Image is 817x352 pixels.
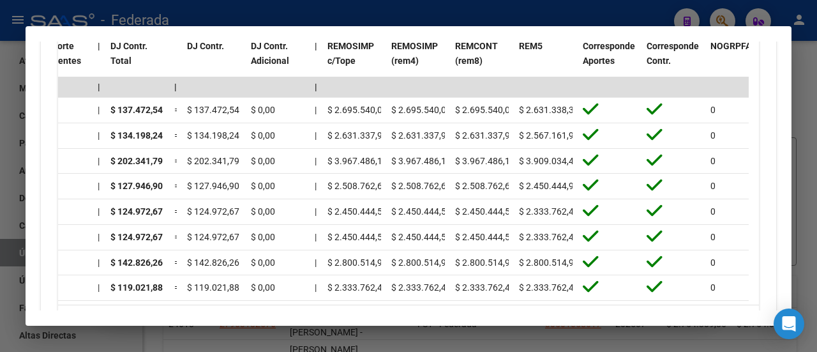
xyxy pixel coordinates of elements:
[174,181,179,191] span: =
[315,282,317,293] span: |
[174,82,177,92] span: |
[315,156,317,166] span: |
[455,156,515,166] span: $ 3.967.486,12
[251,41,289,66] span: DJ Contr. Adicional
[391,232,451,242] span: $ 2.450.444,54
[174,206,179,217] span: =
[710,130,716,141] span: 0
[98,41,100,51] span: |
[98,232,100,242] span: |
[174,232,179,242] span: =
[327,105,387,115] span: $ 2.695.540,03
[174,105,179,115] span: =
[710,282,716,293] span: 0
[391,257,451,268] span: $ 2.800.514,93
[98,82,100,92] span: |
[450,33,514,89] datatable-header-cell: REMCONT (rem8)
[455,232,515,242] span: $ 2.450.444,54
[315,41,317,51] span: |
[110,105,163,115] span: $ 137.472,54
[187,41,224,51] span: DJ Contr.
[455,181,515,191] span: $ 2.508.762,68
[583,41,635,66] span: Corresponde Aportes
[578,33,641,89] datatable-header-cell: Corresponde Aportes
[315,181,317,191] span: |
[322,33,386,89] datatable-header-cell: REMOSIMP c/Tope
[110,130,163,141] span: $ 134.198,24
[519,105,579,115] span: $ 2.631.338,32
[705,33,756,89] datatable-header-cell: NOGRPFAM
[315,232,317,242] span: |
[251,181,275,191] span: $ 0,00
[110,257,163,268] span: $ 142.826,26
[98,181,100,191] span: |
[327,232,387,242] span: $ 2.450.444,54
[315,105,317,115] span: |
[774,309,804,339] div: Open Intercom Messenger
[110,181,163,191] span: $ 127.946,90
[391,130,451,141] span: $ 2.631.337,98
[187,282,239,293] span: $ 119.021,88
[327,206,387,217] span: $ 2.450.444,54
[391,41,438,66] span: REMOSIMP (rem4)
[391,181,451,191] span: $ 2.508.762,68
[519,206,579,217] span: $ 2.333.762,44
[386,33,450,89] datatable-header-cell: REMOSIMP (rem4)
[110,282,163,293] span: $ 119.021,88
[327,156,387,166] span: $ 3.967.486,12
[710,206,716,217] span: 0
[174,156,179,166] span: =
[710,105,716,115] span: 0
[251,232,275,242] span: $ 0,00
[327,130,387,141] span: $ 2.631.337,98
[391,156,451,166] span: $ 3.967.486,12
[710,181,716,191] span: 0
[174,282,179,293] span: =
[174,257,179,268] span: =
[187,206,239,217] span: $ 124.972,67
[519,41,543,51] span: REM5
[391,206,451,217] span: $ 2.450.444,54
[391,282,451,293] span: $ 2.333.762,44
[514,33,578,89] datatable-header-cell: REM5
[251,156,275,166] span: $ 0,00
[327,257,387,268] span: $ 2.800.514,93
[519,282,579,293] span: $ 2.333.762,44
[455,282,515,293] span: $ 2.333.762,44
[251,105,275,115] span: $ 0,00
[710,156,716,166] span: 0
[455,206,515,217] span: $ 2.450.444,54
[251,282,275,293] span: $ 0,00
[98,282,100,293] span: |
[647,41,699,66] span: Corresponde Contr.
[174,130,179,141] span: =
[519,232,579,242] span: $ 2.333.762,44
[110,232,163,242] span: $ 124.972,67
[327,282,387,293] span: $ 2.333.762,44
[187,257,239,268] span: $ 142.826,26
[519,130,579,141] span: $ 2.567.161,94
[98,206,100,217] span: |
[641,33,705,89] datatable-header-cell: Corresponde Contr.
[251,257,275,268] span: $ 0,00
[519,181,579,191] span: $ 2.450.444,96
[110,156,163,166] span: $ 202.341,79
[187,156,239,166] span: $ 202.341,79
[315,257,317,268] span: |
[710,257,716,268] span: 0
[105,33,169,89] datatable-header-cell: DJ Contr. Total
[98,257,100,268] span: |
[98,130,100,141] span: |
[455,105,515,115] span: $ 2.695.540,03
[187,232,239,242] span: $ 124.972,67
[327,41,374,66] span: REMOSIMP c/Tope
[310,33,322,89] datatable-header-cell: |
[315,130,317,141] span: |
[327,181,387,191] span: $ 2.508.762,68
[182,33,246,89] datatable-header-cell: DJ Contr.
[110,41,147,66] span: DJ Contr. Total
[315,82,317,92] span: |
[519,156,579,166] span: $ 3.909.034,42
[187,105,239,115] span: $ 137.472,54
[187,181,239,191] span: $ 127.946,90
